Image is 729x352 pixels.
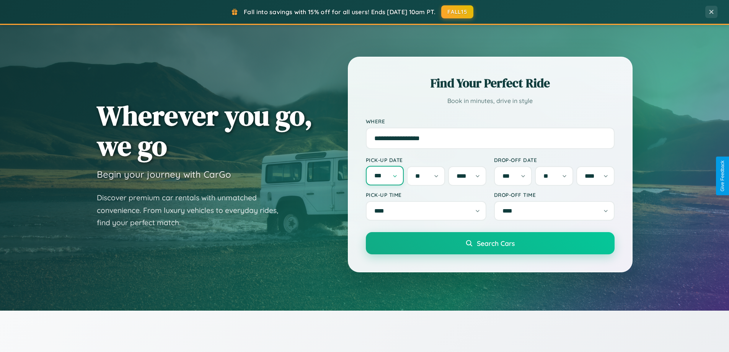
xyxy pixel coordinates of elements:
[366,157,486,163] label: Pick-up Date
[366,118,615,124] label: Where
[477,239,515,247] span: Search Cars
[97,169,231,180] h3: Begin your journey with CarGo
[720,160,725,192] div: Give Feedback
[366,232,615,254] button: Search Cars
[97,100,313,161] h1: Wherever you go, we go
[494,192,615,198] label: Drop-off Time
[97,192,288,229] p: Discover premium car rentals with unmatched convenience. From luxury vehicles to everyday rides, ...
[366,95,615,106] p: Book in minutes, drive in style
[244,8,435,16] span: Fall into savings with 15% off for all users! Ends [DATE] 10am PT.
[494,157,615,163] label: Drop-off Date
[366,192,486,198] label: Pick-up Time
[441,5,473,18] button: FALL15
[366,75,615,92] h2: Find Your Perfect Ride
